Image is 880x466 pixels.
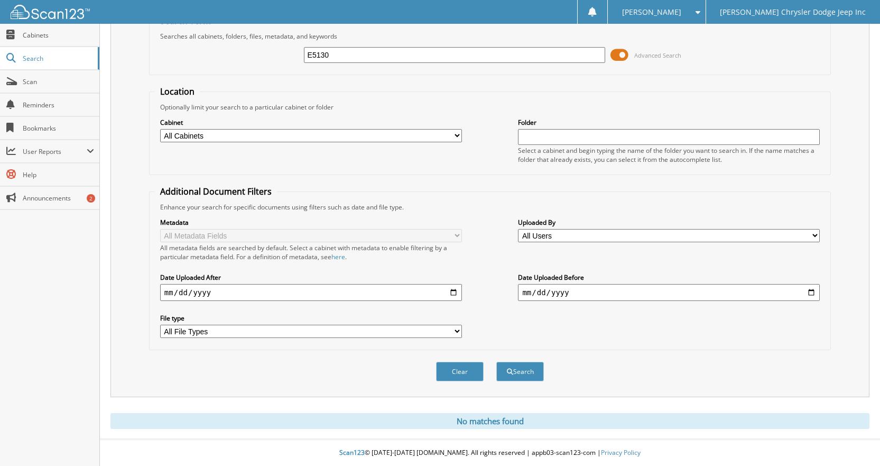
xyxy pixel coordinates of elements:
span: Bookmarks [23,124,94,133]
span: [PERSON_NAME] Chrysler Dodge Jeep Inc [720,9,866,15]
label: Date Uploaded After [160,273,462,282]
input: end [518,284,820,301]
input: start [160,284,462,301]
span: Help [23,170,94,179]
img: scan123-logo-white.svg [11,5,90,19]
label: Uploaded By [518,218,820,227]
button: Search [496,362,544,381]
label: File type [160,314,462,323]
a: here [331,252,345,261]
div: Enhance your search for specific documents using filters such as date and file type. [155,203,825,212]
span: Announcements [23,194,94,203]
div: Optionally limit your search to a particular cabinet or folder [155,103,825,112]
span: User Reports [23,147,87,156]
span: [PERSON_NAME] [622,9,681,15]
span: Search [23,54,92,63]
span: Scan123 [339,448,365,457]
span: Cabinets [23,31,94,40]
div: © [DATE]-[DATE] [DOMAIN_NAME]. All rights reserved | appb03-scan123-com | [100,440,880,466]
legend: Additional Document Filters [155,186,277,197]
label: Cabinet [160,118,462,127]
div: No matches found [110,413,869,429]
span: Reminders [23,100,94,109]
label: Metadata [160,218,462,227]
legend: Location [155,86,200,97]
div: Searches all cabinets, folders, files, metadata, and keywords [155,32,825,41]
div: All metadata fields are searched by default. Select a cabinet with metadata to enable filtering b... [160,243,462,261]
label: Date Uploaded Before [518,273,820,282]
div: 2 [87,194,95,203]
label: Folder [518,118,820,127]
div: Select a cabinet and begin typing the name of the folder you want to search in. If the name match... [518,146,820,164]
a: Privacy Policy [601,448,641,457]
span: Scan [23,77,94,86]
span: Advanced Search [634,51,681,59]
button: Clear [436,362,484,381]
